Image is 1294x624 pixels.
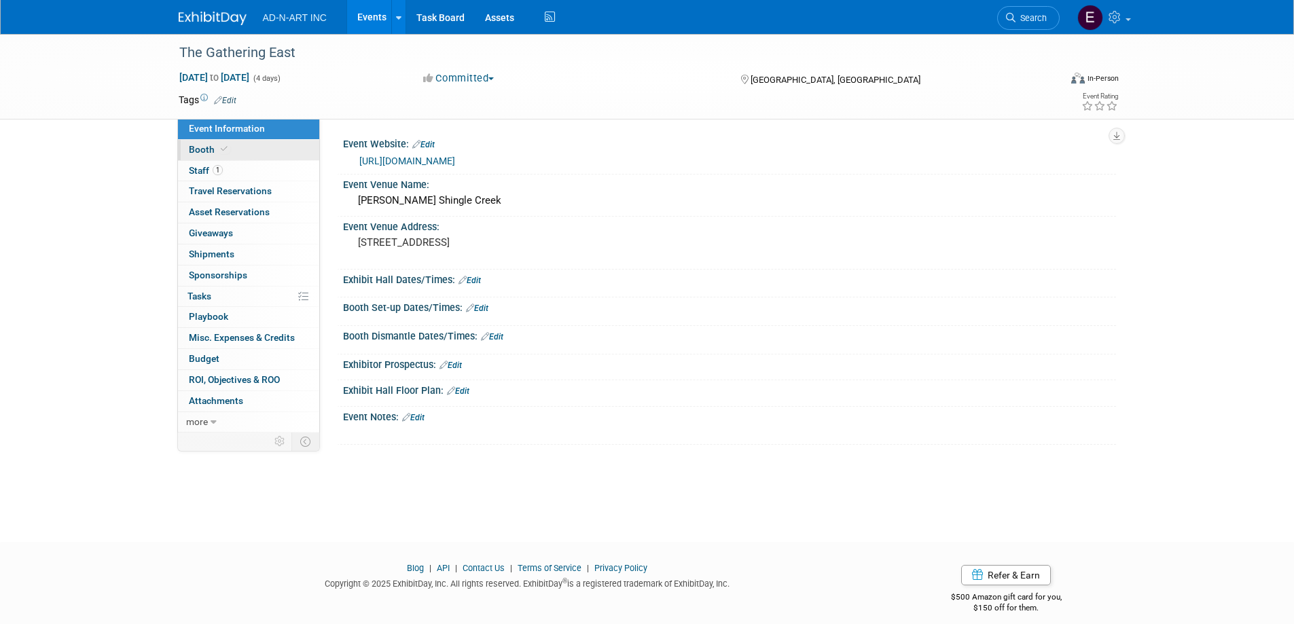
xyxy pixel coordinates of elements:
a: Search [997,6,1060,30]
pre: [STREET_ADDRESS] [358,236,650,249]
div: Event Venue Address: [343,217,1116,234]
div: Event Website: [343,134,1116,151]
a: Tasks [178,287,319,307]
a: Sponsorships [178,265,319,286]
a: Refer & Earn [961,565,1051,585]
a: Shipments [178,244,319,265]
a: Edit [481,332,503,342]
a: API [437,563,450,573]
a: Travel Reservations [178,181,319,202]
span: Staff [189,165,223,176]
img: Eddy Ding [1077,5,1103,31]
td: Tags [179,93,236,107]
sup: ® [562,577,567,585]
div: $500 Amazon gift card for you, [897,583,1116,614]
span: Travel Reservations [189,185,272,196]
div: Event Venue Name: [343,175,1116,191]
div: Exhibit Hall Dates/Times: [343,270,1116,287]
a: Budget [178,349,319,369]
a: Edit [459,276,481,285]
span: | [507,563,516,573]
td: Personalize Event Tab Strip [268,433,292,450]
div: $150 off for them. [897,602,1116,614]
span: ROI, Objectives & ROO [189,374,280,385]
div: Copyright © 2025 ExhibitDay, Inc. All rights reserved. ExhibitDay is a registered trademark of Ex... [179,574,877,590]
div: The Gathering East [175,41,1039,65]
span: Search [1016,13,1047,23]
a: Edit [447,386,469,396]
span: (4 days) [252,74,281,83]
span: Attachments [189,395,243,406]
a: Edit [214,96,236,105]
a: ROI, Objectives & ROO [178,370,319,390]
span: Giveaways [189,227,233,238]
i: Booth reservation complete [221,145,228,153]
a: Giveaways [178,223,319,244]
div: Booth Set-up Dates/Times: [343,297,1116,315]
a: Misc. Expenses & Credits [178,328,319,348]
div: Booth Dismantle Dates/Times: [343,326,1116,344]
div: Event Rating [1081,93,1118,100]
div: Event Notes: [343,407,1116,424]
td: Toggle Event Tabs [291,433,319,450]
button: Committed [418,71,499,86]
a: Staff1 [178,161,319,181]
span: Booth [189,144,230,155]
a: Edit [466,304,488,313]
span: more [186,416,208,427]
span: to [208,72,221,83]
a: Booth [178,140,319,160]
span: Misc. Expenses & Credits [189,332,295,343]
a: Blog [407,563,424,573]
a: [URL][DOMAIN_NAME] [359,155,455,166]
span: [GEOGRAPHIC_DATA], [GEOGRAPHIC_DATA] [751,75,920,85]
div: In-Person [1087,73,1119,84]
img: ExhibitDay [179,12,247,25]
a: Edit [412,140,435,149]
div: Event Format [980,71,1119,91]
div: [PERSON_NAME] Shingle Creek [353,190,1106,211]
img: Format-Inperson.png [1071,73,1085,84]
a: Terms of Service [518,563,581,573]
span: 1 [213,165,223,175]
div: Exhibitor Prospectus: [343,354,1116,372]
a: Asset Reservations [178,202,319,223]
span: Sponsorships [189,270,247,280]
span: AD-N-ART INC [263,12,327,23]
a: more [178,412,319,433]
span: Tasks [187,291,211,301]
span: | [583,563,592,573]
span: [DATE] [DATE] [179,71,250,84]
span: Shipments [189,249,234,259]
a: Event Information [178,119,319,139]
a: Attachments [178,391,319,411]
span: Playbook [189,311,228,322]
span: Event Information [189,123,265,134]
a: Edit [439,361,462,370]
a: Contact Us [463,563,505,573]
span: Budget [189,353,219,364]
a: Privacy Policy [594,563,647,573]
a: Playbook [178,307,319,327]
div: Exhibit Hall Floor Plan: [343,380,1116,398]
a: Edit [402,413,425,422]
span: Asset Reservations [189,206,270,217]
span: | [426,563,435,573]
span: | [452,563,461,573]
